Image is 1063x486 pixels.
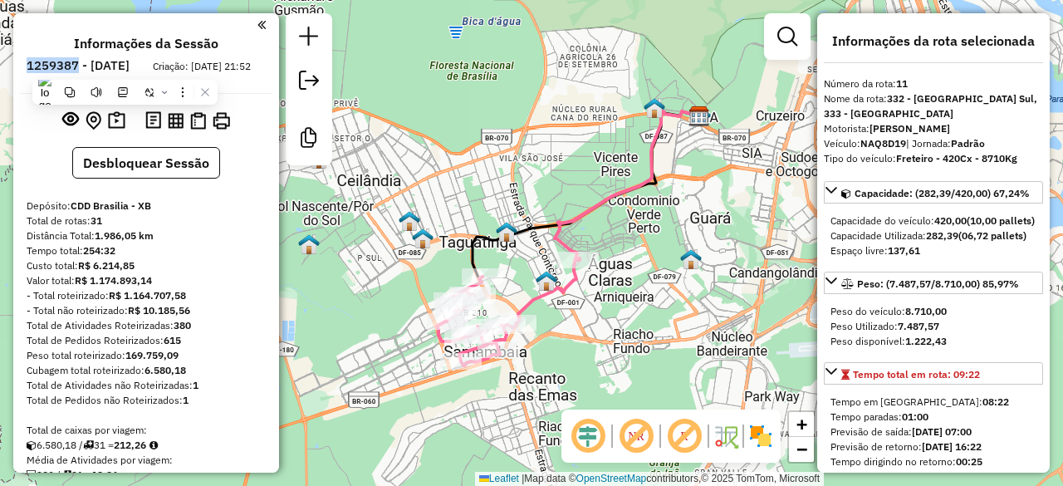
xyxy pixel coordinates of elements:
[713,423,739,449] img: Fluxo de ruas
[27,318,266,333] div: Total de Atividades Roteirizadas:
[27,273,266,288] div: Valor total:
[912,425,972,438] strong: [DATE] 07:00
[183,394,189,406] strong: 1
[257,15,266,34] a: Clique aqui para minimizar o painel
[905,335,947,347] strong: 1.222,43
[27,288,266,303] div: - Total roteirizado:
[145,364,186,376] strong: 6.580,18
[771,20,804,53] a: Exibir filtros
[479,473,519,484] a: Leaflet
[27,438,266,453] div: 6.580,18 / 31 =
[193,379,198,391] strong: 1
[27,363,266,378] div: Cubagem total roteirizado:
[412,228,434,249] img: 132 UDC WCL Ceilândia Sul
[796,439,807,459] span: −
[27,453,266,468] div: Média de Atividades por viagem:
[61,470,71,480] i: Total de rotas
[59,107,82,134] button: Exibir sessão original
[906,137,985,150] span: | Jornada:
[870,122,950,135] strong: [PERSON_NAME]
[83,440,94,450] i: Total de rotas
[824,207,1043,265] div: Capacidade: (282,39/420,00) 67,24%
[824,362,1043,385] a: Tempo total em rota: 09:22
[830,395,1036,410] div: Tempo em [GEOGRAPHIC_DATA]:
[27,228,266,243] div: Distância Total:
[109,289,186,302] strong: R$ 1.164.707,58
[399,210,420,232] img: 123 UDC WCL Taguatinga Centro
[125,349,179,361] strong: 169.759,09
[789,437,814,462] a: Zoom out
[522,473,524,484] span: |
[824,91,1043,121] div: Nome da rota:
[27,378,266,393] div: Total de Atividades não Roteirizadas:
[796,414,807,434] span: +
[209,109,233,133] button: Imprimir Rotas
[905,305,947,317] strong: 8.710,00
[855,187,1030,199] span: Capacidade: (282,39/420,00) 67,24%
[78,259,135,272] strong: R$ 6.214,85
[128,304,190,317] strong: R$ 10.185,56
[680,248,702,270] img: 114 UDC WCL Guará
[830,425,1036,439] div: Previsão de saída:
[536,270,557,292] img: 113 UDC WCL Taguatinga Sul
[72,147,220,179] button: Desbloquear Sessão
[27,440,37,450] i: Cubagem total roteirizado
[91,469,118,481] strong: 12,26
[896,77,908,90] strong: 11
[27,199,266,214] div: Depósito:
[496,221,517,243] img: 101 UDC Light Taguatinga
[853,368,980,380] span: Tempo total em rota: 09:22
[830,305,947,317] span: Peso do veículo:
[27,348,266,363] div: Peso total roteirizado:
[830,214,1036,228] div: Capacidade do veículo:
[824,76,1043,91] div: Número da rota:
[616,416,656,456] span: Exibir NR
[27,333,266,348] div: Total de Pedidos Roteirizados:
[292,64,326,101] a: Exportar sessão
[860,137,906,150] strong: NAQ8D19
[926,229,958,242] strong: 282,39
[951,137,985,150] strong: Padrão
[187,109,209,133] button: Visualizar Romaneio
[830,439,1036,454] div: Previsão de retorno:
[664,416,704,456] span: Exibir rótulo
[27,58,130,73] h6: 1259387 - [DATE]
[27,243,266,258] div: Tempo total:
[149,440,158,450] i: Meta Caixas/viagem: 203,90 Diferença: 8,36
[824,297,1043,356] div: Peso: (7.487,57/8.710,00) 85,97%
[164,109,187,131] button: Visualizar relatório de Roteirização
[568,416,608,456] span: Ocultar deslocamento
[688,106,710,127] img: CDD Brasilia - XB
[898,320,939,332] strong: 7.487,57
[27,423,266,438] div: Total de caixas por viagem:
[27,214,266,228] div: Total de rotas:
[830,319,1036,334] div: Peso Utilizado:
[74,36,218,52] h4: Informações da Sessão
[83,244,115,257] strong: 254:32
[576,473,647,484] a: OpenStreetMap
[830,228,1036,243] div: Capacidade Utilizada:
[27,258,266,273] div: Custo total:
[824,121,1043,136] div: Motorista:
[789,412,814,437] a: Zoom in
[644,97,665,119] img: 121 UDC WCL Estrutural
[857,277,1019,290] span: Peso: (7.487,57/8.710,00) 85,97%
[824,272,1043,294] a: Peso: (7.487,57/8.710,00) 85,97%
[91,214,102,227] strong: 31
[888,244,920,257] strong: 137,61
[75,274,152,287] strong: R$ 1.174.893,14
[146,59,257,74] div: Criação: [DATE] 21:52
[27,468,266,483] div: 380 / 31 =
[830,334,1036,349] div: Peso disponível:
[824,33,1043,49] h4: Informações da rota selecionada
[27,303,266,318] div: - Total não roteirizado:
[292,121,326,159] a: Criar modelo
[298,233,320,255] img: 116 UDC WCL Sol Nascente
[956,455,982,468] strong: 00:25
[830,410,1036,425] div: Tempo paradas:
[105,108,129,134] button: Painel de Sugestão
[830,454,1036,469] div: Tempo dirigindo no retorno:
[958,229,1026,242] strong: (06,72 pallets)
[27,393,266,408] div: Total de Pedidos não Roteirizados:
[824,136,1043,151] div: Veículo:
